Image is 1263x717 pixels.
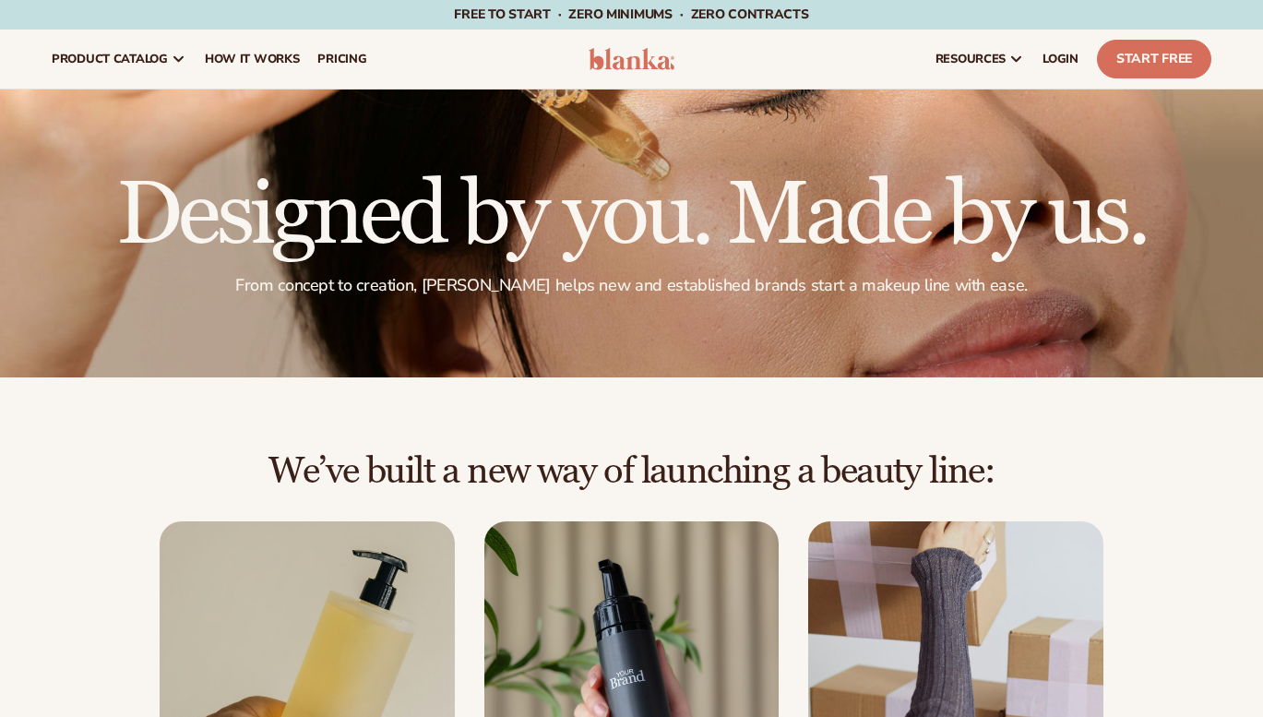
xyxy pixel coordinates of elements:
[52,275,1211,296] p: From concept to creation, [PERSON_NAME] helps new and established brands start a makeup line with...
[196,30,309,89] a: How It Works
[454,6,808,23] span: Free to start · ZERO minimums · ZERO contracts
[205,52,300,66] span: How It Works
[317,52,366,66] span: pricing
[1097,40,1211,78] a: Start Free
[308,30,375,89] a: pricing
[935,52,1006,66] span: resources
[926,30,1033,89] a: resources
[589,48,675,70] img: logo
[1043,52,1078,66] span: LOGIN
[52,451,1211,492] h2: We’ve built a new way of launching a beauty line:
[1033,30,1088,89] a: LOGIN
[52,52,168,66] span: product catalog
[52,172,1211,260] h1: Designed by you. Made by us.
[42,30,196,89] a: product catalog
